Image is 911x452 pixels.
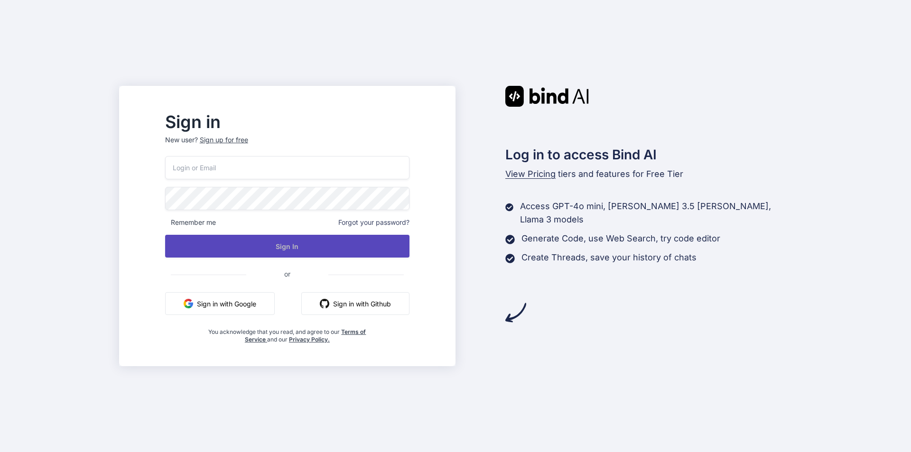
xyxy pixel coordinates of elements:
p: New user? [165,135,409,156]
p: Generate Code, use Web Search, try code editor [521,232,720,245]
p: tiers and features for Free Tier [505,167,792,181]
button: Sign in with Github [301,292,409,315]
div: You acknowledge that you read, and agree to our and our [206,323,369,343]
span: Forgot your password? [338,218,409,227]
img: google [184,299,193,308]
button: Sign in with Google [165,292,275,315]
h2: Log in to access Bind AI [505,145,792,165]
div: Sign up for free [200,135,248,145]
button: Sign In [165,235,409,258]
a: Terms of Service [245,328,366,343]
span: View Pricing [505,169,556,179]
img: Bind AI logo [505,86,589,107]
img: github [320,299,329,308]
h2: Sign in [165,114,409,129]
span: Remember me [165,218,216,227]
img: arrow [505,302,526,323]
input: Login or Email [165,156,409,179]
p: Access GPT-4o mini, [PERSON_NAME] 3.5 [PERSON_NAME], Llama 3 models [520,200,792,226]
a: Privacy Policy. [289,336,330,343]
span: or [246,262,328,286]
p: Create Threads, save your history of chats [521,251,697,264]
